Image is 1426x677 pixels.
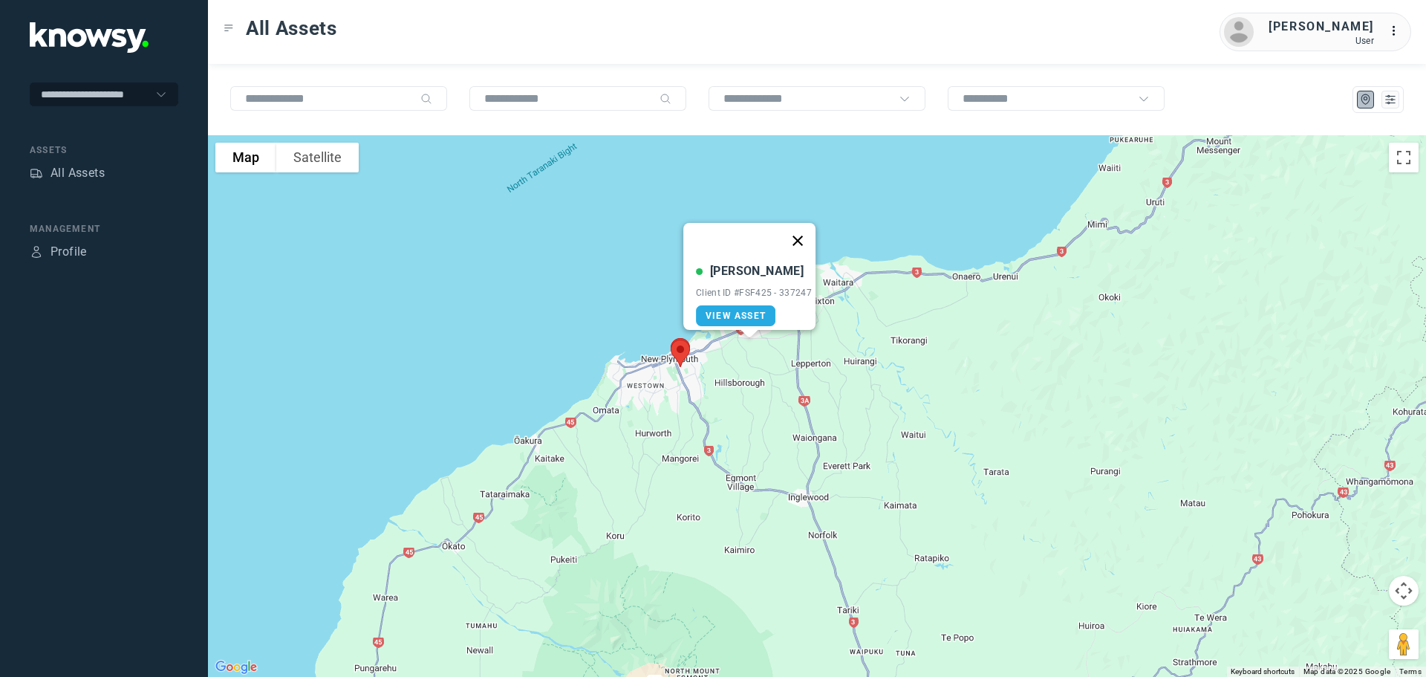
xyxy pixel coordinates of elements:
button: Toggle fullscreen view [1389,143,1419,172]
button: Keyboard shortcuts [1231,667,1295,677]
img: Application Logo [30,22,149,53]
div: Assets [30,166,43,180]
div: [PERSON_NAME] [1269,18,1374,36]
div: Search [420,93,432,105]
div: Client ID #FSF425 - 337247 [696,288,812,298]
div: [PERSON_NAME] [710,262,804,280]
div: Assets [30,143,178,157]
div: Management [30,222,178,236]
div: Toggle Menu [224,23,234,33]
button: Drag Pegman onto the map to open Street View [1389,629,1419,659]
div: : [1389,22,1407,42]
a: View Asset [696,305,775,326]
div: Profile [51,243,87,261]
div: : [1389,22,1407,40]
div: User [1269,36,1374,46]
button: Map camera controls [1389,576,1419,606]
tspan: ... [1390,25,1404,36]
button: Show satellite imagery [276,143,359,172]
span: View Asset [706,311,766,321]
span: Map data ©2025 Google [1303,667,1390,676]
img: Google [212,658,261,677]
button: Close [780,223,815,259]
div: Search [660,93,671,105]
button: Show street map [215,143,276,172]
span: All Assets [246,15,337,42]
a: Terms (opens in new tab) [1399,667,1422,676]
a: AssetsAll Assets [30,164,105,182]
div: All Assets [51,164,105,182]
div: List [1384,93,1397,106]
div: Profile [30,245,43,259]
div: Map [1359,93,1373,106]
img: avatar.png [1224,17,1254,47]
a: Open this area in Google Maps (opens a new window) [212,658,261,677]
a: ProfileProfile [30,243,87,261]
